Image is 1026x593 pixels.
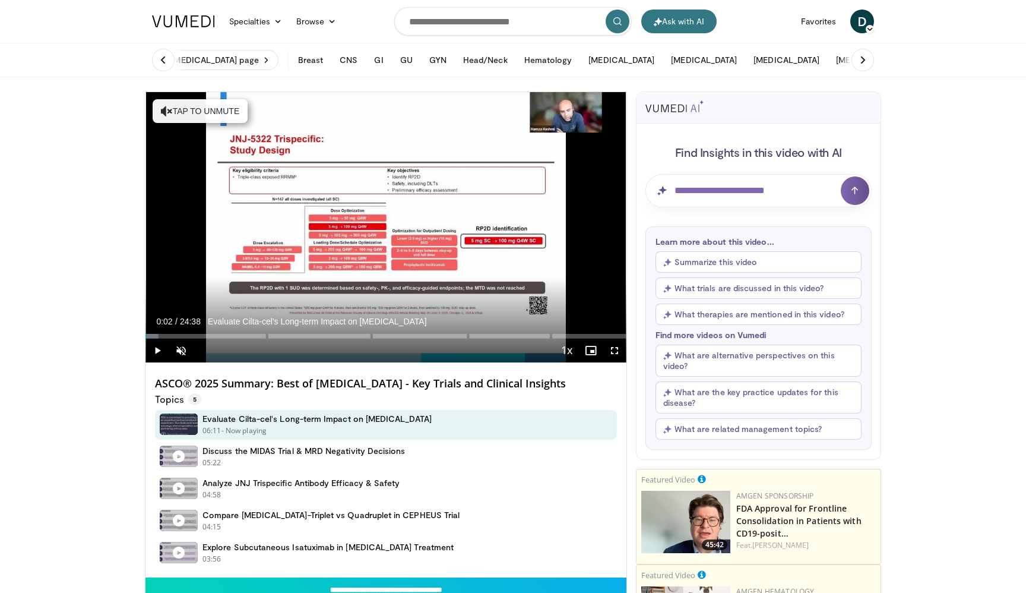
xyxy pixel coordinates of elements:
[641,474,695,485] small: Featured Video
[175,317,178,326] span: /
[169,339,193,362] button: Unmute
[456,48,515,72] button: Head/Neck
[289,10,344,33] a: Browse
[221,425,267,436] p: - Now playing
[641,491,730,553] img: 0487cae3-be8e-480d-8894-c5ed9a1cba93.png.150x105_q85_crop-smart_upscale.png
[655,304,862,325] button: What therapies are mentioned in this video?
[736,503,862,539] a: FDA Approval for Frontline Consolidation in Patients with CD19-posit…
[655,381,862,414] button: What are the key practice updates for this disease?
[156,317,172,326] span: 0:02
[555,339,579,362] button: Playback Rate
[641,10,717,33] button: Ask with AI
[736,540,876,551] div: Feat.
[222,10,289,33] a: Specialties
[422,48,454,72] button: GYN
[829,48,909,72] button: [MEDICAL_DATA]
[208,316,427,327] span: Evaluate Cilta-cel's Long-term Impact on [MEDICAL_DATA]
[581,48,661,72] button: [MEDICAL_DATA]
[645,174,872,207] input: Question for AI
[291,48,330,72] button: Breast
[332,48,365,72] button: CNS
[145,339,169,362] button: Play
[746,48,826,72] button: [MEDICAL_DATA]
[202,510,460,521] h4: Compare [MEDICAL_DATA]-Triplet vs Quadruplet in CEPHEUS Trial
[393,48,420,72] button: GU
[603,339,626,362] button: Fullscreen
[180,317,201,326] span: 24:38
[202,446,406,456] h4: Discuss the MIDAS Trial & MRD Negativity Decisions
[202,425,221,436] p: 06:11
[145,50,278,70] a: Visit [MEDICAL_DATA] page
[188,393,201,405] span: 5
[736,491,814,501] a: Amgen Sponsorship
[202,522,221,532] p: 04:15
[850,10,874,33] a: D
[202,542,454,553] h4: Explore Subcutaneous Isatuximab in [MEDICAL_DATA] Treatment
[655,330,862,340] p: Find more videos on Vumedi
[655,418,862,440] button: What are related management topics?
[394,7,632,36] input: Search topics, interventions
[645,100,704,112] img: vumedi-ai-logo.svg
[202,490,221,500] p: 04:58
[153,99,248,123] button: Tap to unmute
[152,15,215,27] img: VuMedi Logo
[655,251,862,273] button: Summarize this video
[641,570,695,581] small: Featured Video
[645,144,872,160] h4: Find Insights in this video with AI
[655,236,862,247] p: Learn more about this video...
[641,491,730,553] a: 45:42
[517,48,579,72] button: Hematology
[367,48,390,72] button: GI
[202,554,221,564] p: 03:56
[579,339,603,362] button: Enable picture-in-picture mode
[202,414,432,424] h4: Evaluate Cilta-cel's Long-term Impact on [MEDICAL_DATA]
[155,377,617,390] h4: ASCO® 2025 Summary: Best of [MEDICAL_DATA] - Key Trials and Clinical Insights
[794,10,843,33] a: Favorites
[145,92,626,363] video-js: Video Player
[145,334,626,339] div: Progress Bar
[702,540,727,550] span: 45:42
[202,478,400,488] h4: Analyze JNJ Trispecific Antibody Efficacy & Safety
[655,277,862,299] button: What trials are discussed in this video?
[664,48,744,72] button: [MEDICAL_DATA]
[155,393,201,405] p: Topics
[202,458,221,468] p: 05:22
[752,540,809,550] a: [PERSON_NAME]
[655,345,862,377] button: What are alternative perspectives on this video?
